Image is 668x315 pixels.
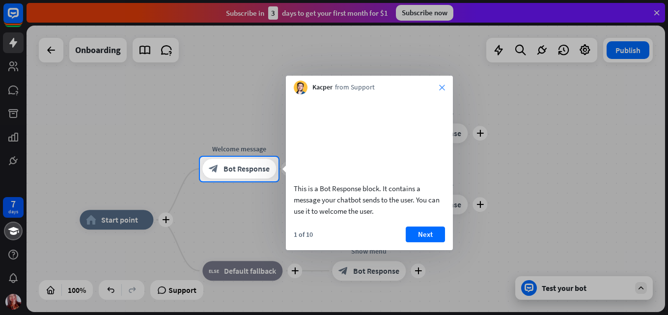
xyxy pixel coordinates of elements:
[223,164,270,174] span: Bot Response
[312,83,333,92] span: Kacper
[439,85,445,90] i: close
[335,83,375,92] span: from Support
[294,183,445,217] div: This is a Bot Response block. It contains a message your chatbot sends to the user. You can use i...
[294,230,313,239] div: 1 of 10
[209,164,219,174] i: block_bot_response
[406,227,445,242] button: Next
[8,4,37,33] button: Open LiveChat chat widget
